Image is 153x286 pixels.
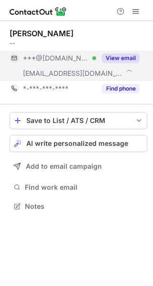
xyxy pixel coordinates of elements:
button: Reveal Button [102,53,140,63]
span: ***@[DOMAIN_NAME] [23,54,89,62]
span: Add to email campaign [26,163,102,170]
button: Add to email campaign [10,158,147,175]
button: save-profile-one-click [10,112,147,129]
span: Find work email [25,183,143,192]
span: Notes [25,202,143,211]
div: Save to List / ATS / CRM [26,117,131,124]
div: [PERSON_NAME] [10,29,74,38]
button: AI write personalized message [10,135,147,152]
button: Find work email [10,181,147,194]
button: Reveal Button [102,84,140,93]
span: [EMAIL_ADDRESS][DOMAIN_NAME] [23,69,122,78]
button: Notes [10,200,147,213]
img: ContactOut v5.3.10 [10,6,67,17]
span: AI write personalized message [26,140,128,147]
div: -- [10,39,147,48]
